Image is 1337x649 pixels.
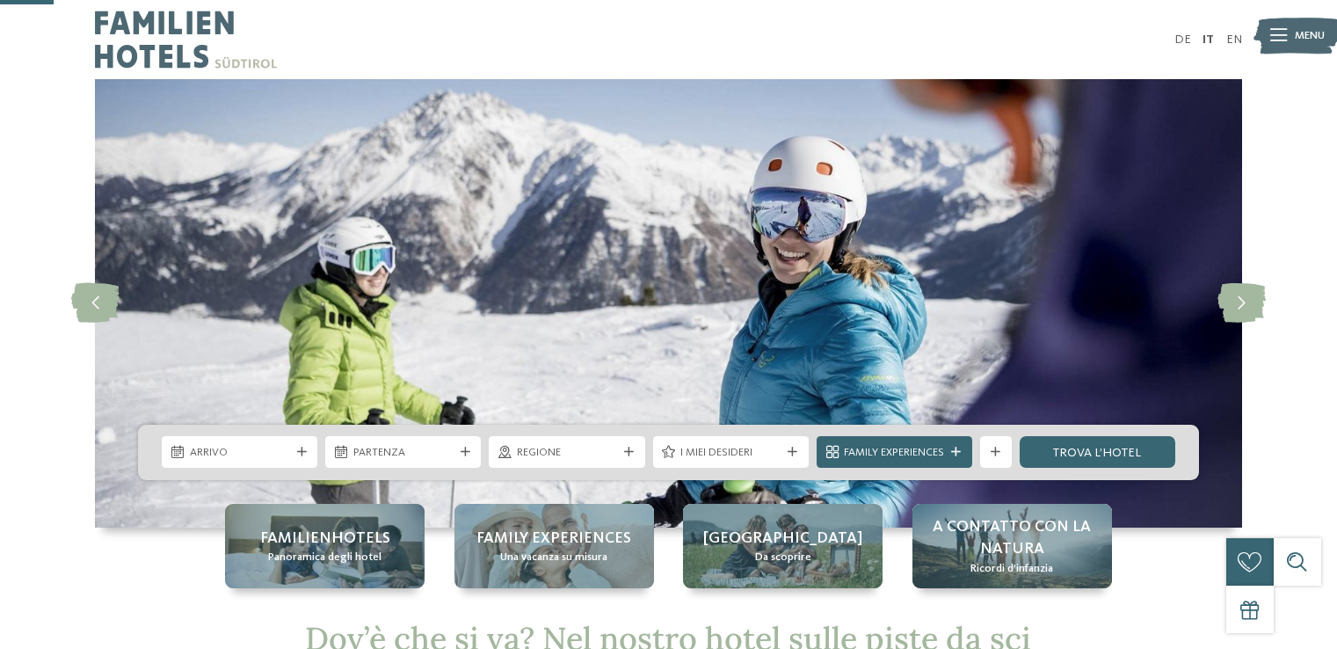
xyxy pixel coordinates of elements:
span: Ricordi d’infanzia [970,561,1053,577]
span: Family Experiences [844,445,944,461]
span: A contatto con la natura [928,516,1096,560]
a: trova l’hotel [1020,436,1175,468]
a: Hotel sulle piste da sci per bambini: divertimento senza confini [GEOGRAPHIC_DATA] Da scoprire [683,504,883,588]
a: IT [1203,33,1214,46]
span: Panoramica degli hotel [268,550,381,565]
span: Da scoprire [755,550,811,565]
a: Hotel sulle piste da sci per bambini: divertimento senza confini Familienhotels Panoramica degli ... [225,504,425,588]
span: I miei desideri [680,445,781,461]
span: Menu [1295,28,1325,44]
span: Arrivo [190,445,290,461]
img: Hotel sulle piste da sci per bambini: divertimento senza confini [95,79,1242,528]
span: Una vacanza su misura [500,550,607,565]
span: Regione [517,445,617,461]
a: Hotel sulle piste da sci per bambini: divertimento senza confini A contatto con la natura Ricordi... [912,504,1112,588]
span: Familienhotels [260,528,390,550]
a: DE [1174,33,1191,46]
span: Partenza [353,445,454,461]
a: Hotel sulle piste da sci per bambini: divertimento senza confini Family experiences Una vacanza s... [454,504,654,588]
span: Family experiences [476,528,631,550]
span: [GEOGRAPHIC_DATA] [703,528,862,550]
a: EN [1226,33,1242,46]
